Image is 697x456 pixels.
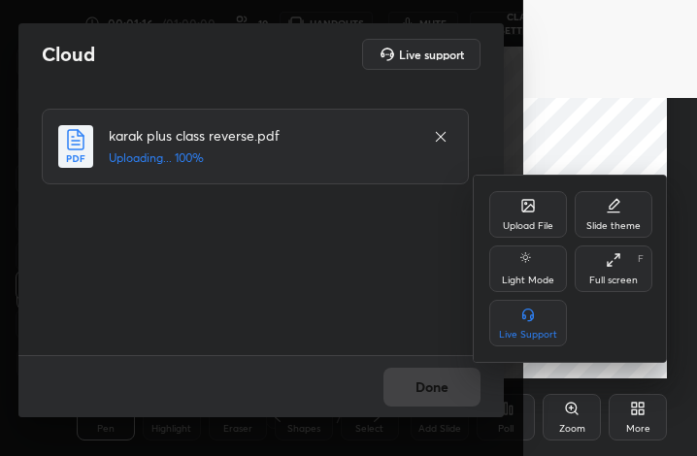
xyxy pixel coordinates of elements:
div: Full screen [589,276,638,285]
div: Live Support [499,330,557,340]
div: F [638,254,644,264]
div: Slide theme [586,221,641,231]
div: Light Mode [502,276,554,285]
div: Upload File [503,221,553,231]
